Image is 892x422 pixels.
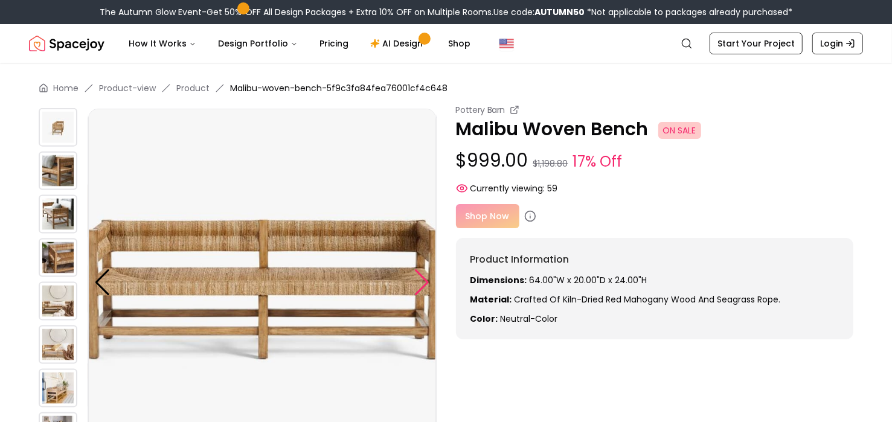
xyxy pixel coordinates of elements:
[533,158,568,170] small: $1,198.80
[99,82,156,94] a: Product-view
[39,282,77,321] img: https://storage.googleapis.com/spacejoy-main/assets/5f9c3fa84fea76001cf4c648/product_6_mp7b3k238ij
[176,82,210,94] a: Product
[361,31,436,56] a: AI Design
[119,31,206,56] button: How It Works
[573,151,623,173] small: 17% Off
[119,31,480,56] nav: Main
[585,6,792,18] span: *Not applicable to packages already purchased*
[230,82,448,94] span: Malibu-woven-bench-5f9c3fa84fea76001cf4c648
[29,31,104,56] img: Spacejoy Logo
[470,274,527,286] strong: Dimensions:
[470,182,545,194] span: Currently viewing:
[456,150,854,173] p: $999.00
[812,33,863,54] a: Login
[39,152,77,190] img: https://storage.googleapis.com/spacejoy-main/assets/5f9c3fa84fea76001cf4c648/product_3_boid526jodhc
[493,6,585,18] span: Use code:
[470,293,512,305] strong: Material:
[310,31,358,56] a: Pricing
[39,82,853,94] nav: breadcrumb
[499,36,514,51] img: United States
[548,182,558,194] span: 59
[29,24,863,63] nav: Global
[39,195,77,234] img: https://storage.googleapis.com/spacejoy-main/assets/5f9c3fa84fea76001cf4c648/product_4_o5l4k536i71f
[438,31,480,56] a: Shop
[456,104,505,116] small: Pottery Barn
[208,31,307,56] button: Design Portfolio
[658,122,701,139] span: ON SALE
[456,118,854,140] p: Malibu Woven Bench
[100,6,792,18] div: The Autumn Glow Event-Get 50% OFF All Design Packages + Extra 10% OFF on Multiple Rooms.
[501,313,558,325] span: neutral-color
[29,31,104,56] a: Spacejoy
[39,238,77,277] img: https://storage.googleapis.com/spacejoy-main/assets/5f9c3fa84fea76001cf4c648/product_5_mhocp0g358g8
[39,369,77,408] img: https://storage.googleapis.com/spacejoy-main/assets/5f9c3fa84fea76001cf4c648/product_8_mbdc3lc7235
[515,293,781,305] span: Crafted of kiln-dried Red Mahogany wood and Seagrass rope.
[39,325,77,364] img: https://storage.googleapis.com/spacejoy-main/assets/5f9c3fa84fea76001cf4c648/product_7_978jjc72mgpn
[470,313,498,325] strong: Color:
[53,82,79,94] a: Home
[534,6,585,18] b: AUTUMN50
[470,274,839,286] p: 64.00"W x 20.00"D x 24.00"H
[470,252,839,267] h6: Product Information
[710,33,803,54] a: Start Your Project
[39,108,77,147] img: https://storage.googleapis.com/spacejoy-main/assets/5f9c3fa84fea76001cf4c648/product_2_70j544nfgfkd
